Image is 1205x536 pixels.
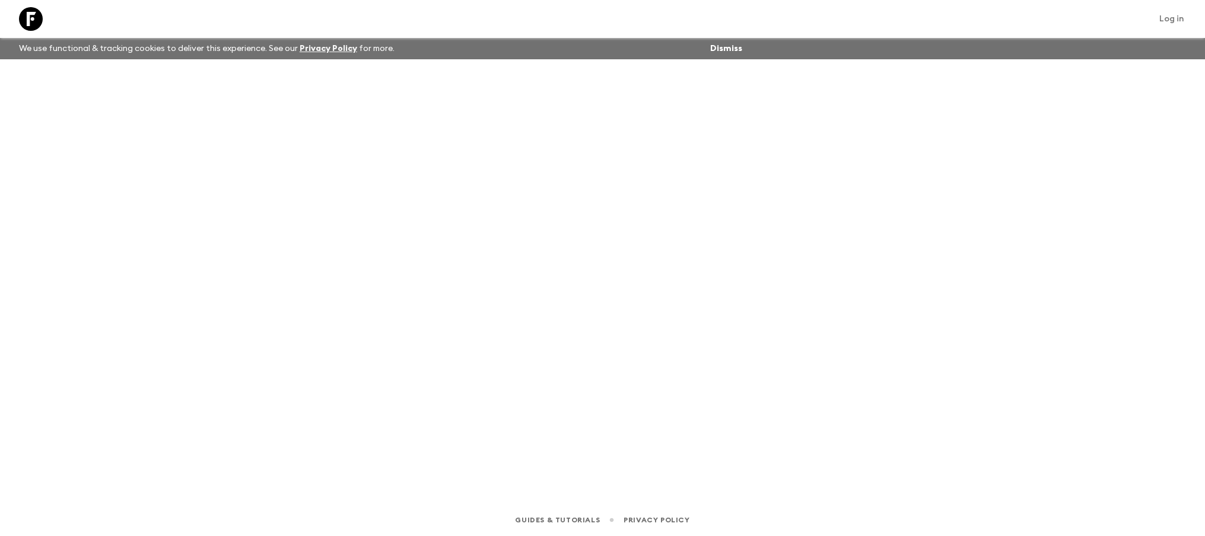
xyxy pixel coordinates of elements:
button: Dismiss [707,40,745,57]
p: We use functional & tracking cookies to deliver this experience. See our for more. [14,38,399,59]
a: Log in [1153,11,1191,27]
a: Guides & Tutorials [515,513,600,527]
a: Privacy Policy [300,44,357,53]
a: Privacy Policy [624,513,689,527]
